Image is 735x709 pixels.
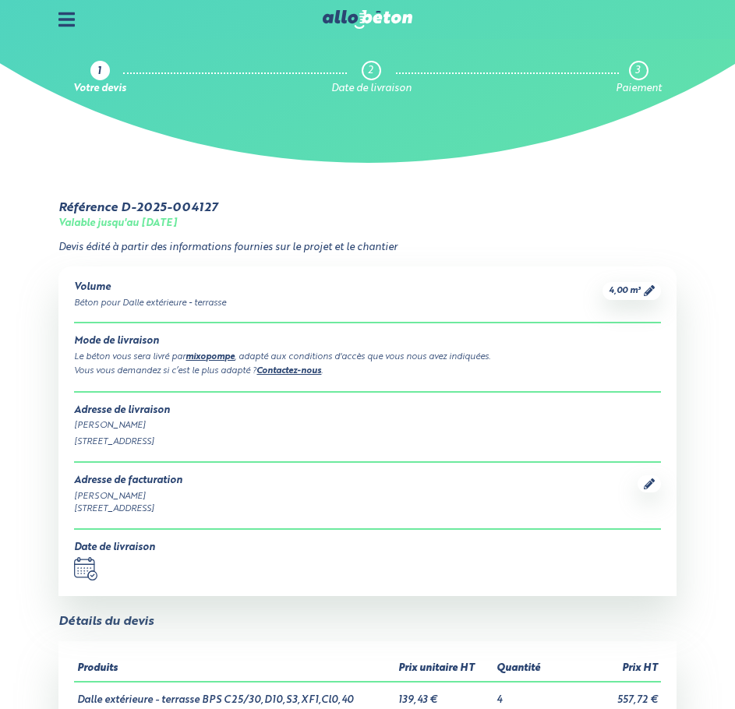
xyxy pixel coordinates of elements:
[596,648,718,692] iframe: Help widget launcher
[74,282,226,294] div: Volume
[564,657,660,682] th: Prix HT
[331,83,412,95] div: Date de livraison
[368,65,373,77] div: 2
[616,83,662,95] div: Paiement
[186,353,235,362] a: mixopompe
[616,61,662,95] a: 3 Paiement
[74,351,660,365] div: Le béton vous sera livré par , adapté aux conditions d'accès que vous nous avez indiquées.
[323,10,413,29] img: allobéton
[58,615,154,629] div: Détails du devis
[58,242,676,254] p: Devis édité à partir des informations fournies sur le projet et le chantier
[74,436,660,449] div: [STREET_ADDRESS]
[74,542,155,554] div: Date de livraison
[58,218,177,230] div: Valable jusqu'au [DATE]
[493,657,564,682] th: Quantité
[74,490,182,503] div: [PERSON_NAME]
[73,61,126,95] a: 1 Votre devis
[74,503,182,516] div: [STREET_ADDRESS]
[395,657,494,682] th: Prix unitaire HT
[74,419,660,432] div: [PERSON_NAME]
[493,682,564,707] td: 4
[635,65,640,77] div: 3
[256,367,321,376] a: Contactez-nous
[73,83,126,95] div: Votre devis
[331,61,412,95] a: 2 Date de livraison
[74,297,226,310] div: Béton pour Dalle extérieure - terrasse
[74,405,660,417] div: Adresse de livraison
[74,475,182,487] div: Adresse de facturation
[564,682,660,707] td: 557,72 €
[395,682,494,707] td: 139,43 €
[74,682,394,707] td: Dalle extérieure - terrasse BPS C25/30,D10,S3,XF1,Cl0,40
[74,657,394,682] th: Produits
[74,336,660,347] div: Mode de livraison
[58,201,217,215] div: Référence D-2025-004127
[74,365,660,379] div: Vous vous demandez si c’est le plus adapté ? .
[97,66,101,78] div: 1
